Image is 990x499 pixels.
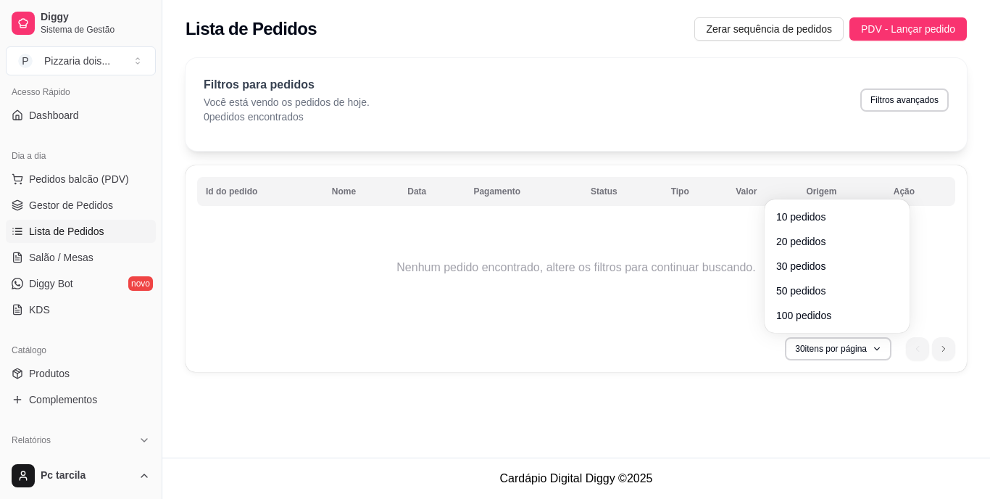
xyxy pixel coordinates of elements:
[662,177,728,206] th: Tipo
[6,458,156,493] button: Pc tarcila
[6,168,156,191] button: Pedidos balcão (PDV)
[197,177,323,206] th: Id do pedido
[776,210,898,224] span: 10 pedidos
[860,88,949,112] button: Filtros avançados
[41,11,150,24] span: Diggy
[582,177,662,206] th: Status
[785,337,891,360] button: 30itens por página
[186,17,317,41] h2: Lista de Pedidos
[41,469,133,482] span: Pc tarcila
[776,259,898,273] span: 30 pedidos
[29,224,104,239] span: Lista de Pedidos
[6,339,156,362] div: Catálogo
[776,234,898,249] span: 20 pedidos
[399,177,465,206] th: Data
[6,362,156,385] a: Produtos
[29,366,70,381] span: Produtos
[6,246,156,269] a: Salão / Mesas
[885,177,955,206] th: Ação
[861,21,955,37] span: PDV - Lançar pedido
[6,220,156,243] a: Lista de Pedidos
[323,177,399,206] th: Nome
[6,81,156,104] div: Acesso Rápido
[29,198,113,213] span: Gestor de Pedidos
[29,276,73,291] span: Diggy Bot
[29,172,129,186] span: Pedidos balcão (PDV)
[6,6,156,41] a: DiggySistema de Gestão
[6,298,156,321] a: KDS
[6,104,156,127] a: Dashboard
[204,110,370,124] p: 0 pedidos encontrados
[776,308,898,323] span: 100 pedidos
[776,284,898,298] span: 50 pedidos
[204,76,370,94] p: Filtros para pedidos
[29,392,97,407] span: Complementos
[162,458,990,499] footer: Cardápio Digital Diggy © 2025
[849,17,967,41] button: PDV - Lançar pedido
[12,434,51,446] span: Relatórios
[29,108,79,123] span: Dashboard
[694,17,844,41] button: Zerar sequência de pedidos
[197,210,955,326] td: Nenhum pedido encontrado, altere os filtros para continuar buscando.
[6,144,156,168] div: Dia a dia
[6,46,156,75] button: Select a team
[706,21,832,37] span: Zerar sequência de pedidos
[29,302,50,317] span: KDS
[6,388,156,411] a: Complementos
[6,194,156,217] a: Gestor de Pedidos
[204,95,370,110] p: Você está vendo os pedidos de hoje.
[44,54,110,68] div: Pizzaria dois ...
[797,177,884,206] th: Origem
[18,54,33,68] span: P
[932,337,955,360] li: next page button
[6,272,156,295] a: Diggy Botnovo
[899,330,962,368] nav: pagination navigation
[29,250,93,265] span: Salão / Mesas
[770,205,904,327] ul: 30itens por página
[465,177,582,206] th: Pagamento
[6,452,156,475] a: Relatórios de vendas
[727,177,797,206] th: Valor
[41,24,150,36] span: Sistema de Gestão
